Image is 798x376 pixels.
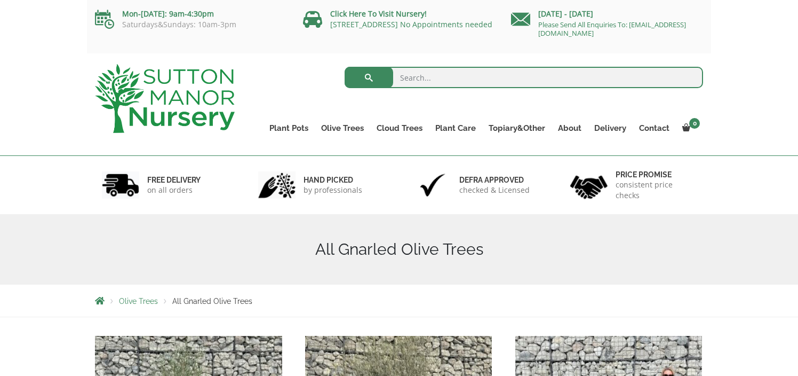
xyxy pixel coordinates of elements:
a: Please Send All Enquiries To: [EMAIL_ADDRESS][DOMAIN_NAME] [538,20,686,38]
p: by professionals [304,185,362,195]
img: 1.jpg [102,171,139,199]
a: Topiary&Other [482,121,552,136]
a: Click Here To Visit Nursery! [330,9,427,19]
img: 3.jpg [414,171,451,199]
img: 2.jpg [258,171,296,199]
a: Olive Trees [315,121,370,136]
nav: Breadcrumbs [95,296,703,305]
a: Plant Care [429,121,482,136]
a: Delivery [588,121,633,136]
p: consistent price checks [616,179,697,201]
p: checked & Licensed [459,185,530,195]
h1: All Gnarled Olive Trees [95,240,703,259]
a: Olive Trees [119,297,158,305]
p: on all orders [147,185,201,195]
h6: hand picked [304,175,362,185]
h6: Defra approved [459,175,530,185]
a: 0 [676,121,703,136]
h6: FREE DELIVERY [147,175,201,185]
p: [DATE] - [DATE] [511,7,703,20]
h6: Price promise [616,170,697,179]
a: Cloud Trees [370,121,429,136]
span: All Gnarled Olive Trees [172,297,252,305]
a: Plant Pots [263,121,315,136]
a: [STREET_ADDRESS] No Appointments needed [330,19,492,29]
span: 0 [689,118,700,129]
img: logo [95,64,235,133]
a: About [552,121,588,136]
p: Saturdays&Sundays: 10am-3pm [95,20,287,29]
input: Search... [345,67,704,88]
img: 4.jpg [570,169,608,201]
a: Contact [633,121,676,136]
p: Mon-[DATE]: 9am-4:30pm [95,7,287,20]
